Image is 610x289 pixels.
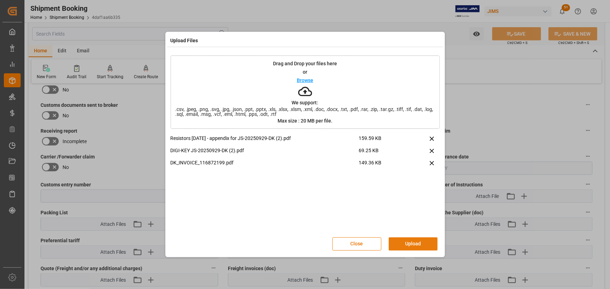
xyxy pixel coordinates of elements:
p: Browse [297,78,313,83]
span: 69.25 KB [359,147,407,159]
p: We support: [292,100,318,105]
div: Drag and Drop your files hereorBrowseWe support:.csv, .jpeg, .png, .svg, .jpg, .json, .ppt, .pptx... [171,55,440,129]
p: Max size : 20 MB per file. [278,118,332,123]
button: Upload [389,237,438,251]
button: Close [332,237,381,251]
span: 159.59 KB [359,135,407,147]
p: DK_INVOICE_116872199.pdf [171,159,359,166]
p: Drag and Drop your files here [273,61,337,66]
p: or [303,69,307,74]
p: Resistors [DATE] - appendix for JS-20250929-DK (2).pdf [171,135,359,142]
h4: Upload Files [171,37,198,44]
span: .csv, .jpeg, .png, .svg, .jpg, .json, .ppt, .pptx, .xls, .xlsx, .xlsm, .xml, .doc, .docx, .txt, .... [171,107,439,117]
span: 149.36 KB [359,159,407,171]
p: DIGI-KEY JS-20250929-DK (2).pdf [171,147,359,154]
